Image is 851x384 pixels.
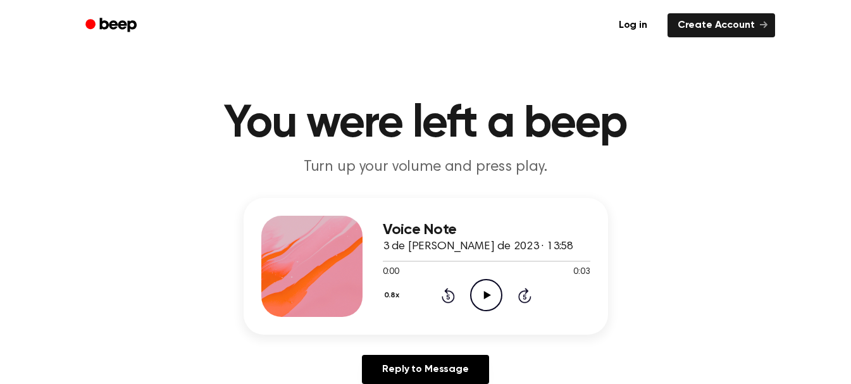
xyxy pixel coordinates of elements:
span: 0:00 [383,266,399,279]
a: Log in [606,11,660,40]
button: 0.8x [383,285,404,306]
h1: You were left a beep [102,101,750,147]
a: Beep [77,13,148,38]
h3: Voice Note [383,221,590,238]
span: 3 de [PERSON_NAME] de 2023 · 13:58 [383,241,574,252]
p: Turn up your volume and press play. [183,157,669,178]
span: 0:03 [573,266,590,279]
a: Create Account [668,13,775,37]
a: Reply to Message [362,355,488,384]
